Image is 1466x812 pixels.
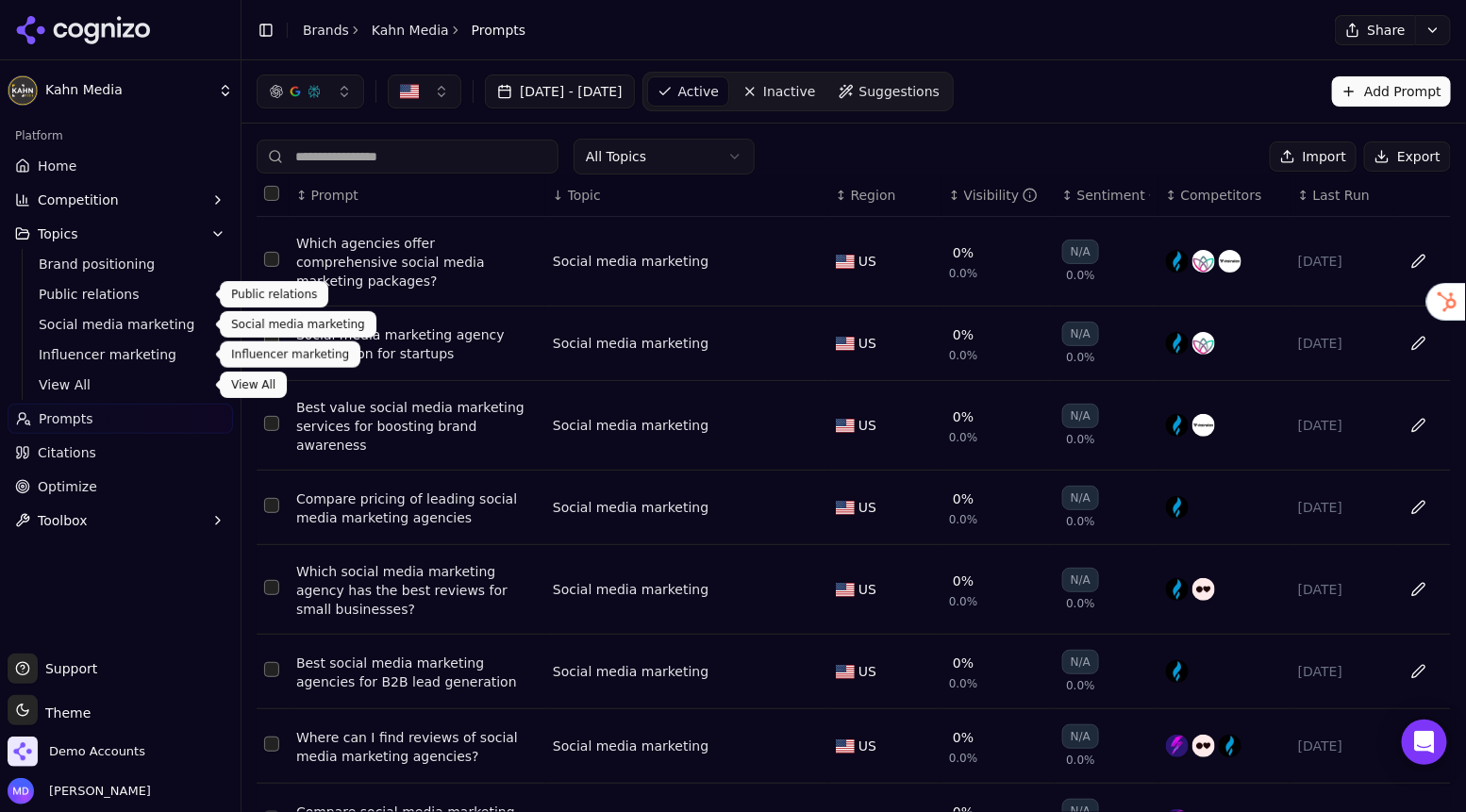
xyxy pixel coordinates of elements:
[31,251,210,277] a: Brand positioning
[1158,174,1291,217] th: Competitors
[296,654,538,691] div: Best social media marketing agencies for B2B lead generation
[296,562,538,619] div: Which social media marketing agency has the best reviews for small businesses?
[858,252,876,271] span: US
[1298,334,1387,353] div: [DATE]
[678,82,719,101] span: Active
[733,76,825,107] a: Inactive
[296,325,538,363] a: Social media marketing agency comparison for startups
[1313,186,1370,205] span: Last Run
[836,665,855,679] img: US flag
[296,489,538,527] a: Compare pricing of leading social media marketing agencies
[1298,416,1387,435] div: [DATE]
[296,398,538,455] a: Best value social media marketing services for boosting brand awareness
[836,419,855,433] img: US flag
[8,438,233,468] a: Citations
[858,662,876,681] span: US
[8,404,233,434] a: Prompts
[953,572,974,590] div: 0%
[8,778,151,804] button: Open user button
[1166,496,1189,519] img: lyfe marketing
[1055,174,1158,217] th: sentiment
[1066,432,1095,447] span: 0.0%
[264,186,279,201] button: Select all rows
[1062,186,1151,205] div: ↕Sentiment
[964,186,1039,205] div: Visibility
[1062,568,1099,592] div: N/A
[553,186,821,205] div: ↓Topic
[296,234,538,290] a: Which agencies offer comprehensive social media marketing packages?
[485,75,635,108] button: [DATE] - [DATE]
[941,174,1055,217] th: brandMentionRate
[763,82,816,101] span: Inactive
[1066,753,1095,768] span: 0.0%
[1219,735,1241,757] img: lyfe marketing
[38,659,97,678] span: Support
[8,737,145,767] button: Open organization switcher
[1404,492,1434,522] button: Edit in sheet
[1066,268,1095,283] span: 0.0%
[828,174,941,217] th: Region
[949,676,978,691] span: 0.0%
[39,345,203,364] span: Influencer marketing
[1298,737,1387,755] div: [DATE]
[296,728,538,766] div: Where can I find reviews of social media marketing agencies?
[553,252,708,271] a: Social media marketing
[858,737,876,755] span: US
[1270,141,1357,172] button: Import
[859,82,941,101] span: Suggestions
[829,76,950,107] a: Suggestions
[553,416,708,435] a: Social media marketing
[264,416,279,431] button: Select row 17
[1332,76,1451,107] button: Add Prompt
[568,186,601,205] span: Topic
[289,174,545,217] th: Prompt
[31,341,210,368] a: Influencer marketing
[31,281,210,307] a: Public relations
[1192,332,1215,355] img: the influencer marketing factory
[647,76,729,107] a: Active
[38,157,76,175] span: Home
[264,737,279,752] button: Select row 46
[851,186,896,205] span: Region
[1298,662,1387,681] div: [DATE]
[472,21,526,40] span: Prompts
[8,151,233,181] a: Home
[1062,240,1099,264] div: N/A
[1364,141,1451,172] button: Export
[8,505,233,536] button: Toolbox
[264,580,279,595] button: Select row 29
[38,511,88,530] span: Toolbox
[836,501,855,515] img: US flag
[1062,404,1099,428] div: N/A
[858,580,876,599] span: US
[949,751,978,766] span: 0.0%
[1166,414,1189,437] img: lyfe marketing
[553,498,708,517] div: Social media marketing
[303,21,525,40] nav: breadcrumb
[553,737,708,755] a: Social media marketing
[1335,15,1415,45] button: Share
[38,705,91,721] span: Theme
[1062,486,1099,510] div: N/A
[1291,174,1394,217] th: Last Run
[39,409,93,428] span: Prompts
[858,416,876,435] span: US
[303,23,349,38] a: Brands
[836,186,934,205] div: ↕Region
[1192,414,1215,437] img: viral nation
[231,347,349,362] p: Influencer marketing
[1298,580,1387,599] div: [DATE]
[264,498,279,513] button: Select row 23
[45,82,210,99] span: Kahn Media
[39,255,203,273] span: Brand positioning
[1219,250,1241,273] img: viral nation
[264,252,279,267] button: Select row 3
[1192,578,1215,601] img: inbeat agency
[836,739,855,754] img: US flag
[1298,186,1387,205] div: ↕Last Run
[553,334,708,353] a: Social media marketing
[8,121,233,151] div: Platform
